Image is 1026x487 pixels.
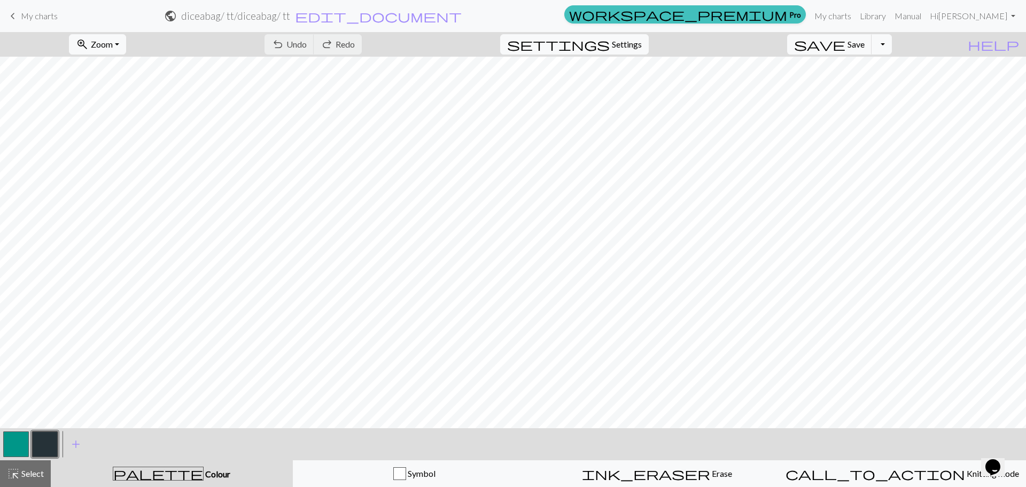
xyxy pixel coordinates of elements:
span: My charts [21,11,58,21]
span: Select [20,468,44,478]
span: Knitting mode [965,468,1019,478]
a: Hi[PERSON_NAME] [926,5,1020,27]
span: Settings [612,38,642,51]
span: zoom_in [76,37,89,52]
button: Save [787,34,872,55]
span: public [164,9,177,24]
button: Zoom [69,34,126,55]
i: Settings [507,38,610,51]
span: save [794,37,845,52]
button: Knitting mode [779,460,1026,487]
iframe: chat widget [981,444,1015,476]
a: My charts [810,5,856,27]
button: SettingsSettings [500,34,649,55]
span: ink_eraser [582,466,710,481]
button: Erase [535,460,779,487]
span: Save [848,39,865,49]
button: Colour [51,460,293,487]
a: Library [856,5,890,27]
span: Symbol [406,468,436,478]
span: add [69,437,82,452]
span: Erase [710,468,732,478]
span: call_to_action [786,466,965,481]
span: keyboard_arrow_left [6,9,19,24]
span: Colour [204,469,230,479]
h2: diceabag/ tt / diceabag/ tt [181,10,290,22]
span: workspace_premium [569,7,787,22]
a: Manual [890,5,926,27]
span: edit_document [295,9,462,24]
span: help [968,37,1019,52]
span: highlight_alt [7,466,20,481]
button: Symbol [293,460,536,487]
a: My charts [6,7,58,25]
span: Zoom [91,39,113,49]
a: Pro [564,5,806,24]
span: palette [113,466,203,481]
span: settings [507,37,610,52]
